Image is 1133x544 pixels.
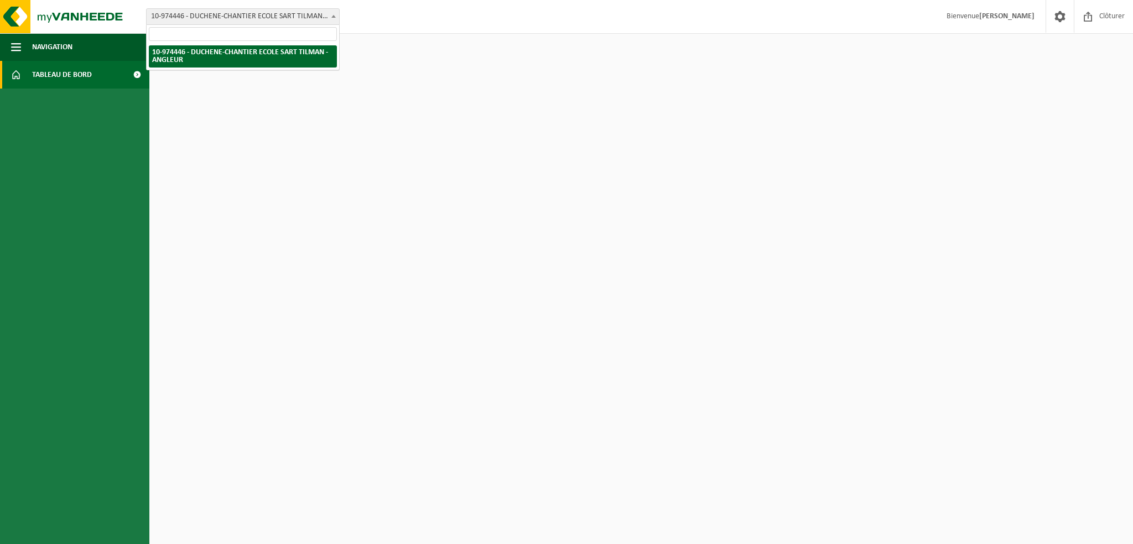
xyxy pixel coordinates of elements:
li: 10-974446 - DUCHENE-CHANTIER ECOLE SART TILMAN - ANGLEUR [149,45,337,68]
span: Tableau de bord [32,61,92,89]
strong: [PERSON_NAME] [979,12,1035,20]
span: 10-974446 - DUCHENE-CHANTIER ECOLE SART TILMAN - ANGLEUR [147,9,339,24]
span: Navigation [32,33,72,61]
span: 10-974446 - DUCHENE-CHANTIER ECOLE SART TILMAN - ANGLEUR [146,8,340,25]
